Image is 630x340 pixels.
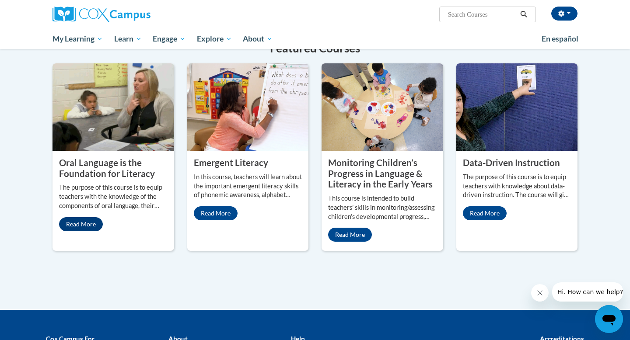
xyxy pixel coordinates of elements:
[114,34,142,44] span: Learn
[147,29,191,49] a: Engage
[447,9,517,20] input: Search Courses
[238,29,279,49] a: About
[194,157,268,168] property: Emergent Literacy
[194,206,238,220] a: Read More
[595,305,623,333] iframe: Button to launch messaging window
[47,29,108,49] a: My Learning
[59,217,103,231] a: Read More
[328,194,437,222] p: This course is intended to build teachers’ skills in monitoring/assessing children’s developmenta...
[153,34,185,44] span: Engage
[463,173,571,200] p: The purpose of this course is to equip teachers with knowledge about data-driven instruction. The...
[197,34,232,44] span: Explore
[39,29,591,49] div: Main menu
[243,34,273,44] span: About
[108,29,147,49] a: Learn
[542,34,578,43] span: En español
[322,63,443,151] img: Monitoring Children’s Progress in Language & Literacy in the Early Years
[191,29,238,49] a: Explore
[456,63,578,151] img: Data-Driven Instruction
[536,30,584,48] a: En español
[52,63,174,151] img: Oral Language is the Foundation for Literacy
[552,282,623,302] iframe: Message from company
[463,206,507,220] a: Read More
[328,157,433,189] property: Monitoring Children’s Progress in Language & Literacy in the Early Years
[328,228,372,242] a: Read More
[531,284,549,302] iframe: Close message
[187,63,309,151] img: Emergent Literacy
[551,7,577,21] button: Account Settings
[52,34,103,44] span: My Learning
[52,7,150,22] img: Cox Campus
[59,157,155,179] property: Oral Language is the Foundation for Literacy
[52,7,219,22] a: Cox Campus
[463,157,560,168] property: Data-Driven Instruction
[194,173,302,200] p: In this course, teachers will learn about the important emergent literacy skills of phonemic awar...
[59,183,168,211] p: The purpose of this course is to equip teachers with the knowledge of the components of oral lang...
[517,9,530,20] button: Search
